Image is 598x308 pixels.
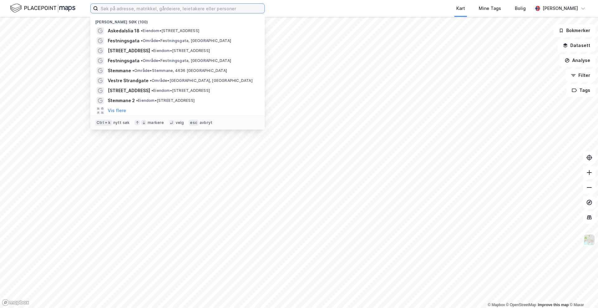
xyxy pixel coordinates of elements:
[567,278,598,308] div: Kontrollprogram for chat
[2,299,29,306] a: Mapbox homepage
[151,48,210,53] span: Eiendom • [STREET_ADDRESS]
[488,303,505,307] a: Mapbox
[98,4,264,13] input: Søk på adresse, matrikkel, gårdeiere, leietakere eller personer
[108,107,126,114] button: Vis flere
[10,3,75,14] img: logo.f888ab2527a4732fd821a326f86c7f29.svg
[90,15,265,26] div: [PERSON_NAME] søk (100)
[148,120,164,125] div: markere
[132,68,227,73] span: Område • Stemmane, 4636 [GEOGRAPHIC_DATA]
[113,120,130,125] div: nytt søk
[559,54,596,67] button: Analyse
[108,97,135,104] span: Stemmane 2
[553,24,596,37] button: Bokmerker
[141,28,199,33] span: Eiendom • [STREET_ADDRESS]
[200,120,212,125] div: avbryt
[136,98,138,103] span: •
[151,88,153,93] span: •
[141,58,231,63] span: Område • Festningsgata, [GEOGRAPHIC_DATA]
[108,47,150,54] span: [STREET_ADDRESS]
[566,69,596,82] button: Filter
[151,88,210,93] span: Eiendom • [STREET_ADDRESS]
[95,120,112,126] div: Ctrl + k
[558,39,596,52] button: Datasett
[132,68,134,73] span: •
[515,5,526,12] div: Bolig
[108,37,140,45] span: Festningsgata
[583,234,595,246] img: Z
[150,78,152,83] span: •
[136,98,195,103] span: Eiendom • [STREET_ADDRESS]
[538,303,569,307] a: Improve this map
[189,120,198,126] div: esc
[151,48,153,53] span: •
[456,5,465,12] div: Kart
[108,67,131,74] span: Stemmane
[141,38,231,43] span: Område • Festningsgata, [GEOGRAPHIC_DATA]
[108,77,149,84] span: Vestre Strandgate
[108,27,140,35] span: Askedalslia 18
[108,57,140,64] span: Festningsgata
[141,38,143,43] span: •
[479,5,501,12] div: Mine Tags
[176,120,184,125] div: velg
[567,84,596,97] button: Tags
[141,28,143,33] span: •
[108,87,150,94] span: [STREET_ADDRESS]
[506,303,536,307] a: OpenStreetMap
[543,5,578,12] div: [PERSON_NAME]
[141,58,143,63] span: •
[567,278,598,308] iframe: Chat Widget
[150,78,253,83] span: Område • [GEOGRAPHIC_DATA], [GEOGRAPHIC_DATA]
